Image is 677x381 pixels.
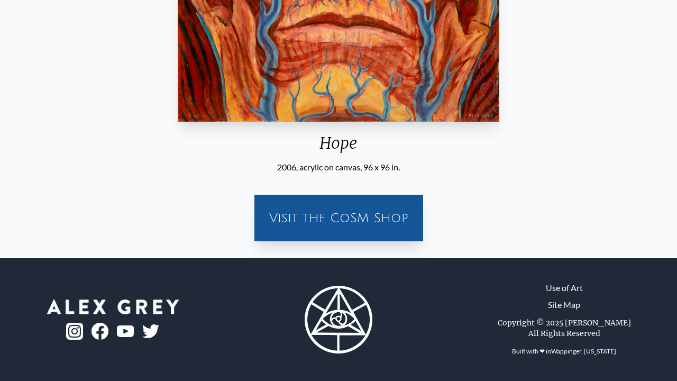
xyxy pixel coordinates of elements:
[551,347,616,355] a: Wappinger, [US_STATE]
[548,298,580,311] a: Site Map
[66,323,83,340] img: ig-logo.png
[546,282,583,294] a: Use of Art
[261,201,417,235] a: Visit the CoSM Shop
[92,323,108,340] img: fb-logo.png
[173,161,504,174] div: 2006, acrylic on canvas, 96 x 96 in.
[508,343,620,360] div: Built with ❤ in
[528,328,600,339] div: All Rights Reserved
[142,324,159,338] img: twitter-logo.png
[117,325,134,338] img: youtube-logo.png
[498,317,631,328] div: Copyright © 2025 [PERSON_NAME]
[173,133,504,161] div: Hope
